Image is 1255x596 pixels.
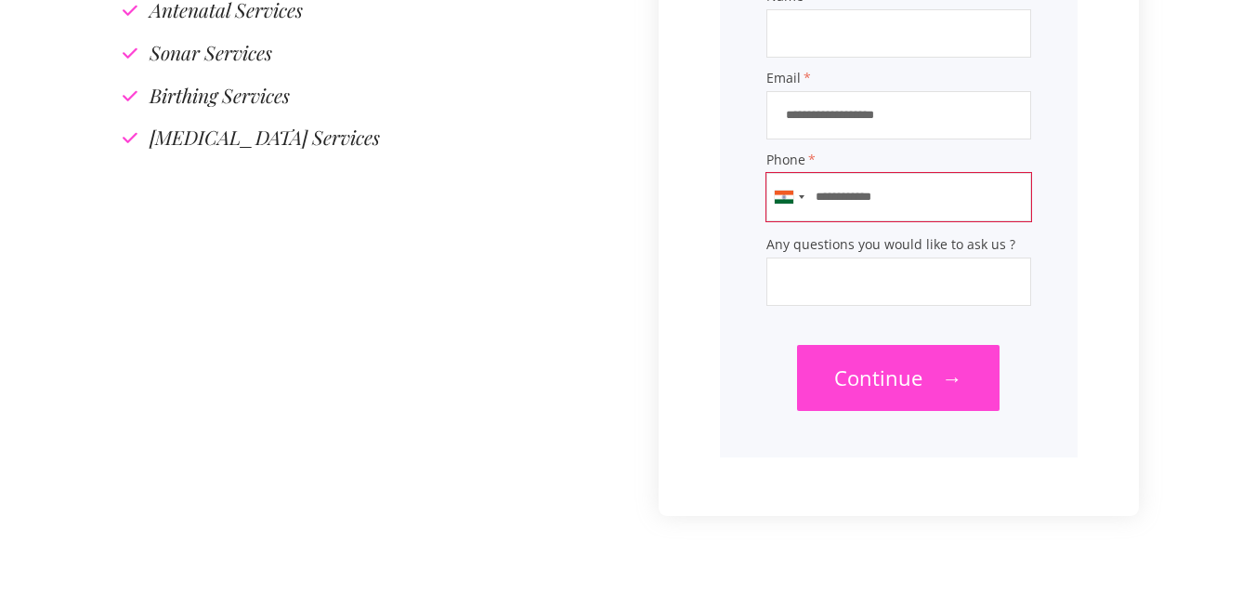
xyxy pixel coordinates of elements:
[150,127,380,147] h4: [MEDICAL_DATA] Services
[766,258,1031,306] input: Any questions you would like to ask us ?
[766,238,1031,251] span: Any questions you would like to ask us ?
[766,91,1031,139] input: Email
[766,9,1031,58] input: Name
[942,364,962,391] span: →
[767,174,810,220] button: Selected country
[766,153,1031,166] span: Phone
[150,43,272,62] h4: Sonar Services
[766,173,1031,221] input: Phone
[834,364,922,391] span: Continue
[766,72,1031,85] span: Email
[150,86,290,105] h4: Birthing Services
